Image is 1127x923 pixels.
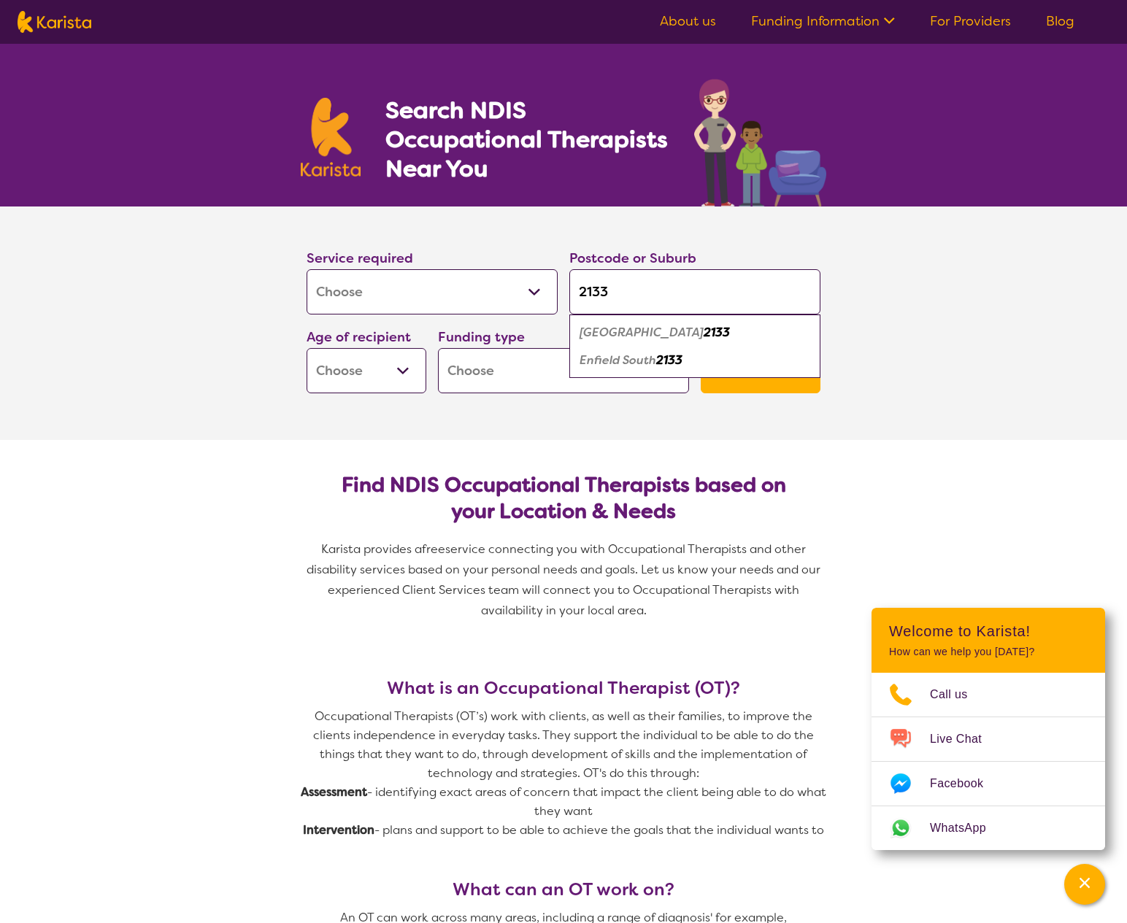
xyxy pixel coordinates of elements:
[301,784,367,800] strong: Assessment
[18,11,91,33] img: Karista logo
[872,806,1105,850] a: Web link opens in a new tab.
[318,472,809,525] h2: Find NDIS Occupational Therapists based on your Location & Needs
[930,684,985,706] span: Call us
[307,250,413,267] label: Service required
[704,325,730,340] em: 2133
[930,817,1004,839] span: WhatsApp
[301,678,826,698] h3: What is an Occupational Therapist (OT)?
[577,347,813,374] div: Enfield South 2133
[307,328,411,346] label: Age of recipient
[301,879,826,900] h3: What can an OT work on?
[301,707,826,783] p: Occupational Therapists (OT’s) work with clients, as well as their families, to improve the clien...
[930,12,1011,30] a: For Providers
[301,783,826,821] p: - identifying exact areas of concern that impact the client being able to do what they want
[930,773,1001,795] span: Facebook
[385,96,669,183] h1: Search NDIS Occupational Therapists Near You
[422,541,445,557] span: free
[569,250,696,267] label: Postcode or Suburb
[438,328,525,346] label: Funding type
[301,821,826,840] p: - plans and support to be able to achieve the goals that the individual wants to
[751,12,895,30] a: Funding Information
[872,608,1105,850] div: Channel Menu
[1046,12,1074,30] a: Blog
[889,646,1088,658] p: How can we help you [DATE]?
[301,98,361,177] img: Karista logo
[889,622,1088,640] h2: Welcome to Karista!
[1064,864,1105,905] button: Channel Menu
[580,352,656,368] em: Enfield South
[569,269,820,314] input: Type
[577,319,813,347] div: Croydon Park 2133
[580,325,704,340] em: [GEOGRAPHIC_DATA]
[656,352,682,368] em: 2133
[321,541,422,557] span: Karista provides a
[660,12,716,30] a: About us
[303,822,374,838] strong: Intervention
[694,79,826,206] img: occupational-therapy
[307,541,823,618] span: service connecting you with Occupational Therapists and other disability services based on your p...
[872,673,1105,850] ul: Choose channel
[930,728,999,750] span: Live Chat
